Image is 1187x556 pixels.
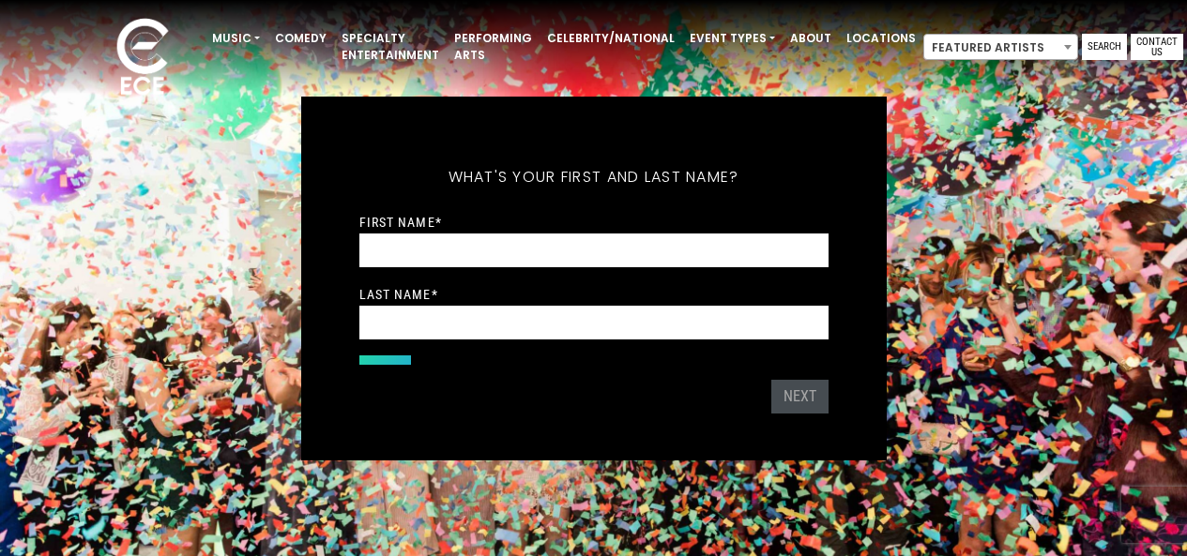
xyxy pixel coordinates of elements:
a: Contact Us [1131,34,1183,60]
a: Comedy [267,23,334,54]
img: ece_new_logo_whitev2-1.png [96,13,190,104]
label: Last Name [359,286,438,303]
a: Celebrity/National [540,23,682,54]
a: Music [205,23,267,54]
a: Specialty Entertainment [334,23,447,71]
a: Performing Arts [447,23,540,71]
span: Featured Artists [923,34,1078,60]
a: Locations [839,23,923,54]
h5: What's your first and last name? [359,143,829,211]
span: Featured Artists [924,35,1077,61]
a: Event Types [682,23,783,54]
label: First Name [359,214,442,231]
a: About [783,23,839,54]
a: Search [1082,34,1127,60]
